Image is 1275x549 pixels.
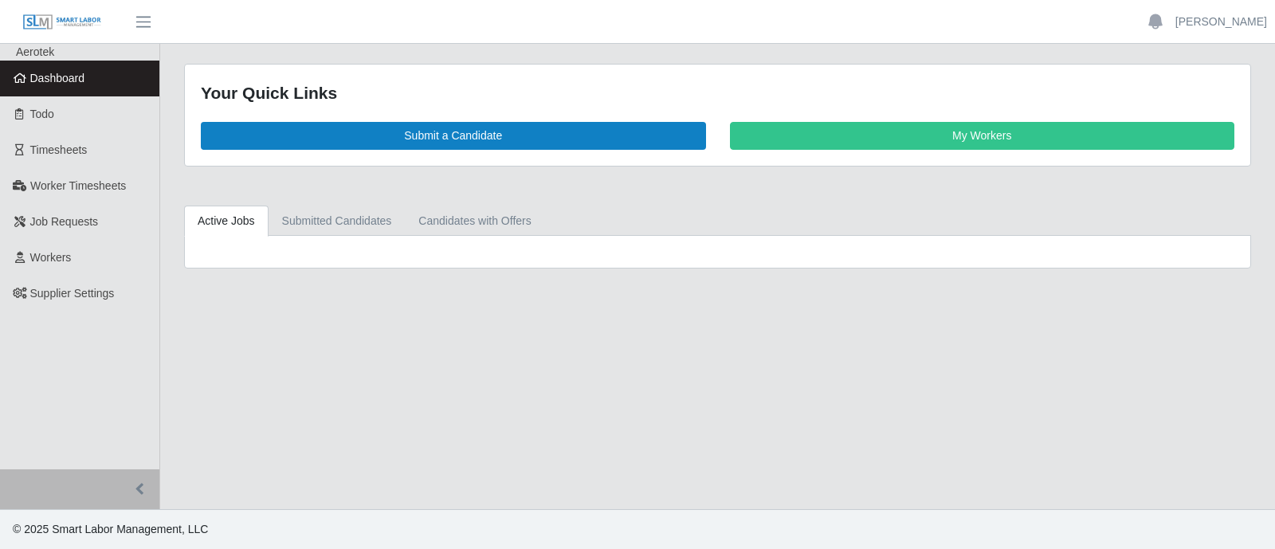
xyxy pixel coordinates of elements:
a: Submitted Candidates [269,206,406,237]
a: [PERSON_NAME] [1175,14,1267,30]
span: Timesheets [30,143,88,156]
span: © 2025 Smart Labor Management, LLC [13,523,208,535]
a: Submit a Candidate [201,122,706,150]
span: Job Requests [30,215,99,228]
a: My Workers [730,122,1235,150]
img: SLM Logo [22,14,102,31]
span: Aerotek [16,45,54,58]
span: Dashboard [30,72,85,84]
span: Workers [30,251,72,264]
a: Candidates with Offers [405,206,544,237]
div: Your Quick Links [201,80,1234,106]
span: Supplier Settings [30,287,115,300]
a: Active Jobs [184,206,269,237]
span: Worker Timesheets [30,179,126,192]
span: Todo [30,108,54,120]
